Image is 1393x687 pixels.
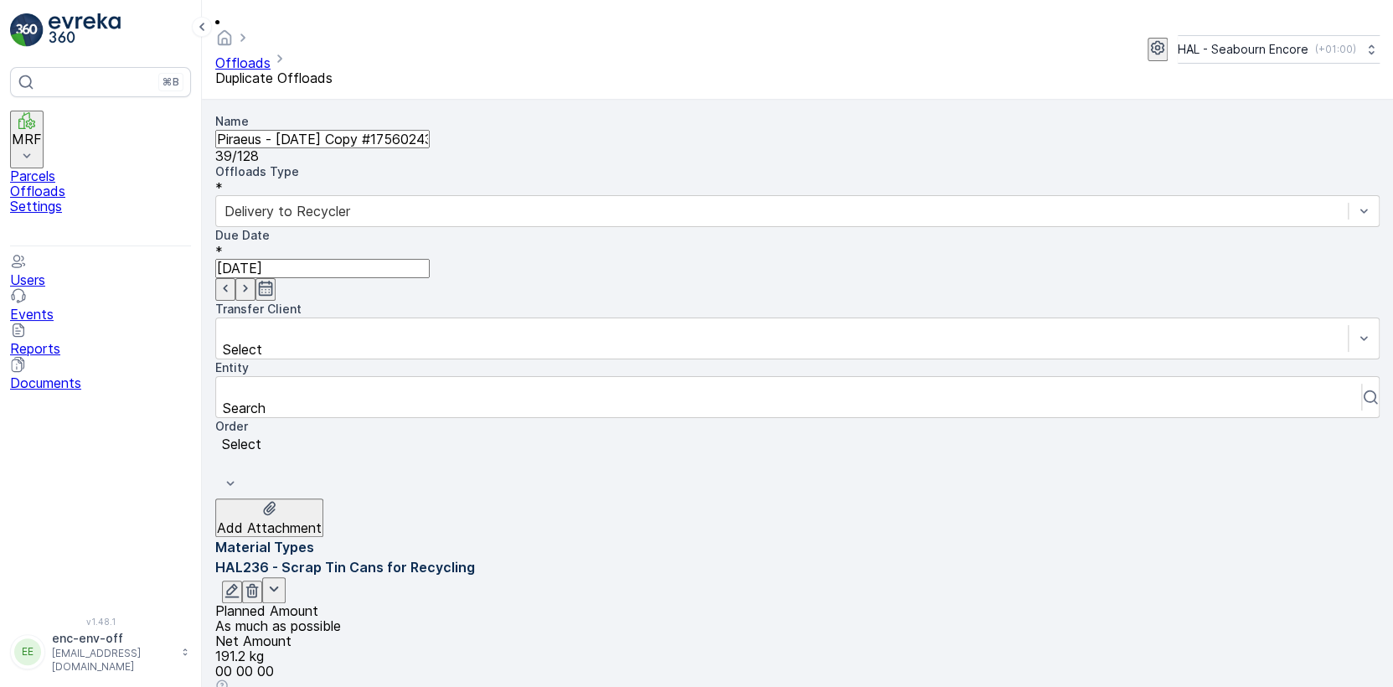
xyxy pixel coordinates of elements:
p: ( +01:00 ) [1315,43,1356,56]
p: Select [223,342,802,357]
p: Select [222,436,1373,452]
a: Offloads [10,183,191,199]
a: Settings [10,199,191,214]
p: Net Amount [215,633,1380,648]
p: HAL236 - Scrap Tin Cans for Recycling [215,557,1380,577]
a: Parcels [10,168,191,183]
p: Material Types [215,537,1380,557]
p: Events [10,307,191,322]
p: Planned Amount [215,603,1380,618]
label: Offloads Type [215,164,299,178]
p: Documents [10,375,191,390]
span: v 1.48.1 [10,617,191,627]
a: Users [10,256,191,287]
button: HAL - Seabourn Encore(+01:00) [1178,35,1380,64]
p: Reports [10,341,191,356]
p: 39 / 128 [215,148,1380,163]
p: [EMAIL_ADDRESS][DOMAIN_NAME] [52,647,173,674]
p: Search [223,400,810,416]
p: 191.2 kg [215,648,1380,664]
img: logo [10,13,44,47]
button: Upload File [215,498,323,537]
a: Offloads [215,54,271,71]
p: ⌘B [163,75,179,89]
label: Due Date [215,228,270,242]
div: EE [14,638,41,665]
p: Add Attachment [217,520,322,535]
label: Transfer Client [215,302,302,316]
a: Documents [10,359,191,390]
p: As much as possible [215,618,1380,633]
button: EEenc-env-off[EMAIL_ADDRESS][DOMAIN_NAME] [10,630,191,674]
button: MRF [10,111,44,168]
a: Homepage [215,34,234,50]
span: Duplicate Offloads [215,70,333,86]
label: Order [215,419,248,433]
img: logo_light-DOdMpM7g.png [49,13,121,47]
p: 00 00 00 [215,664,1380,679]
p: Users [10,272,191,287]
label: Entity [215,360,249,374]
label: Name [215,114,249,128]
input: dd/mm/yyyy [215,259,430,277]
p: HAL - Seabourn Encore [1178,41,1308,58]
a: Events [10,291,191,322]
a: Reports [10,325,191,356]
p: MRF [12,132,42,147]
p: enc-env-off [52,630,173,647]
